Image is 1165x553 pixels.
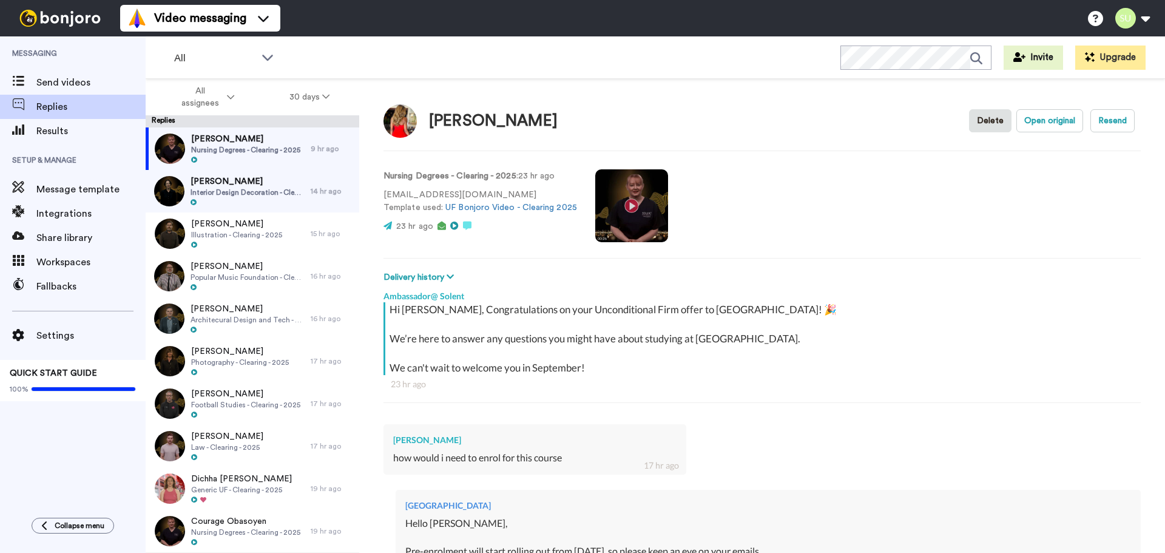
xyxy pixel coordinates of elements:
span: All [174,51,255,66]
span: Nursing Degrees - Clearing - 2025 [191,528,300,537]
span: [PERSON_NAME] [191,260,305,273]
a: [PERSON_NAME]Nursing Degrees - Clearing - 20259 hr ago [146,127,359,170]
a: UF Bonjoro Video - Clearing 2025 [445,203,577,212]
div: how would i need to enrol for this course [393,451,677,465]
span: Law - Clearing - 2025 [191,443,263,452]
span: [PERSON_NAME] [191,175,305,188]
a: [PERSON_NAME]Architecural Design and Tech - Clearing - 202516 hr ago [146,297,359,340]
p: : 23 hr ago [383,170,577,183]
a: [PERSON_NAME]Photography - Clearing - 202517 hr ago [146,340,359,382]
img: bj-logo-header-white.svg [15,10,106,27]
div: 16 hr ago [311,271,353,281]
a: [PERSON_NAME]Interior Design Decoration - Clearing - 202514 hr ago [146,170,359,212]
img: e94f2a09-1d6c-4b25-a60d-9956705aa434-thumb.jpg [154,176,184,206]
a: Courage ObasoyenNursing Degrees - Clearing - 202519 hr ago [146,510,359,552]
span: Photography - Clearing - 2025 [191,358,289,367]
button: Resend [1090,109,1135,132]
button: All assignees [148,80,262,114]
span: All assignees [175,85,225,109]
span: 100% [10,384,29,394]
button: Invite [1004,46,1063,70]
span: [PERSON_NAME] [191,388,300,400]
span: Nursing Degrees - Clearing - 2025 [191,145,300,155]
span: [PERSON_NAME] [191,133,300,145]
img: 6665af85-3f7a-463d-befa-2e6a25c3e264-thumb.jpg [155,516,185,546]
span: Message template [36,182,146,197]
button: Collapse menu [32,518,114,534]
span: Share library [36,231,146,245]
p: [EMAIL_ADDRESS][DOMAIN_NAME] Template used: [383,189,577,214]
img: f5620631-6067-4d1f-8137-826485c26476-thumb.jpg [154,261,184,291]
span: [PERSON_NAME] [191,345,289,358]
span: Fallbacks [36,279,146,294]
div: 17 hr ago [311,399,353,409]
span: Football Studies - Clearing - 2025 [191,400,300,410]
a: [PERSON_NAME]Illustration - Clearing - 202515 hr ago [146,212,359,255]
div: Replies [146,115,359,127]
span: Generic UF - Clearing - 2025 [191,485,292,495]
span: Architecural Design and Tech - Clearing - 2025 [191,315,305,325]
img: 53a130b2-5aad-4cab-b26f-d88bbdc8d3ba-thumb.jpg [155,431,185,461]
span: QUICK START GUIDE [10,369,97,378]
div: 9 hr ago [311,144,353,154]
div: 23 hr ago [391,378,1133,390]
div: 17 hr ago [644,460,679,472]
span: Replies [36,100,146,114]
strong: Nursing Degrees - Clearing - 2025 [383,172,516,180]
button: Upgrade [1075,46,1146,70]
span: Workspaces [36,255,146,270]
a: Dichha [PERSON_NAME]Generic UF - Clearing - 202519 hr ago [146,467,359,510]
img: bea6977f-7979-43e9-a791-e4026198eb0c-thumb.jpg [155,473,185,504]
img: 4328262d-8ba5-4fd8-a151-6c7ff70d307a-thumb.jpg [155,346,185,376]
span: [PERSON_NAME] [191,303,305,315]
div: 17 hr ago [311,441,353,451]
span: Results [36,124,146,138]
img: 38930375-3eec-47bc-91a6-16438c1d7f86-thumb.jpg [155,219,185,249]
button: Delivery history [383,271,458,284]
div: [GEOGRAPHIC_DATA] [405,500,1131,512]
div: 16 hr ago [311,314,353,324]
img: 6665af85-3f7a-463d-befa-2e6a25c3e264-thumb.jpg [155,134,185,164]
span: Integrations [36,206,146,221]
a: [PERSON_NAME]Football Studies - Clearing - 202517 hr ago [146,382,359,425]
span: Collapse menu [55,521,104,531]
div: 14 hr ago [311,186,353,196]
span: Video messaging [154,10,246,27]
a: [PERSON_NAME]Popular Music Foundation - Clearing - 202516 hr ago [146,255,359,297]
div: [PERSON_NAME] [393,434,677,446]
div: 17 hr ago [311,356,353,366]
span: Send videos [36,75,146,90]
div: 15 hr ago [311,229,353,239]
span: Interior Design Decoration - Clearing - 2025 [191,188,305,197]
span: Illustration - Clearing - 2025 [191,230,282,240]
div: [PERSON_NAME] [429,112,558,130]
span: Dichha [PERSON_NAME] [191,473,292,485]
div: 19 hr ago [311,526,353,536]
span: Settings [36,328,146,343]
span: Popular Music Foundation - Clearing - 2025 [191,273,305,282]
div: Ambassador@ Solent [383,284,1141,302]
img: 5a8e8c7a-268f-4b7c-bf36-f0e0528feefe-thumb.jpg [154,304,184,334]
span: [PERSON_NAME] [191,430,263,443]
span: Courage Obasoyen [191,515,300,528]
img: vm-color.svg [127,8,147,28]
button: 30 days [262,86,357,108]
a: [PERSON_NAME]Law - Clearing - 202517 hr ago [146,425,359,467]
span: [PERSON_NAME] [191,218,282,230]
img: a22cdd19-1aed-4fb7-aa37-64277d2f65b8-thumb.jpg [155,388,185,419]
img: Image of Jessica Mbuyi [383,104,417,138]
div: 19 hr ago [311,484,353,494]
button: Open original [1016,109,1083,132]
span: 23 hr ago [396,222,433,231]
button: Delete [969,109,1011,132]
div: Hi [PERSON_NAME], Congratulations on your Unconditional Firm offer to [GEOGRAPHIC_DATA]! 🎉 We’re ... [390,302,1138,375]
